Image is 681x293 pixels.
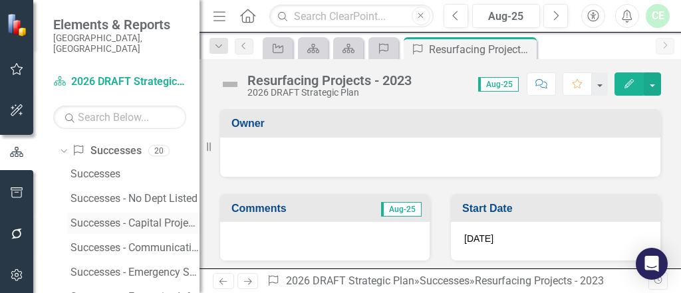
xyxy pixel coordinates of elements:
span: [DATE] [464,233,493,244]
div: Successes - Emergency Services [70,266,200,278]
span: Aug-25 [478,77,519,92]
a: 2026 DRAFT Strategic Plan [53,74,186,90]
a: 2026 DRAFT Strategic Plan [286,274,414,287]
div: Resurfacing Projects - 2023 [429,41,533,58]
div: Successes - Communications [70,242,200,254]
span: Elements & Reports [53,17,186,33]
div: Open Intercom Messenger [636,248,668,280]
button: CE [646,4,670,28]
a: Successes [72,144,141,159]
div: 2026 DRAFT Strategic Plan [247,88,412,98]
img: ClearPoint Strategy [7,13,30,37]
div: Resurfacing Projects - 2023 [247,73,412,88]
button: Aug-25 [472,4,540,28]
a: Successes - Emergency Services [67,262,200,283]
div: Successes [70,168,200,180]
div: Successes - No Dept Listed [70,193,200,205]
a: Successes - Communications [67,237,200,258]
div: 20 [148,146,170,157]
input: Search Below... [53,106,186,129]
div: Successes - Capital Projects [70,217,200,229]
div: » » [267,274,648,289]
a: Successes - No Dept Listed [67,188,200,209]
img: Not Defined [219,74,241,95]
a: Successes [420,274,470,287]
input: Search ClearPoint... [269,5,434,28]
h3: Start Date [462,203,654,215]
span: Aug-25 [381,202,422,217]
a: Successes - Capital Projects [67,213,200,234]
h3: Owner [231,118,654,130]
div: Aug-25 [477,9,535,25]
div: Resurfacing Projects - 2023 [475,274,604,287]
a: Successes [67,163,200,185]
h3: Comments [231,203,340,215]
small: [GEOGRAPHIC_DATA], [GEOGRAPHIC_DATA] [53,33,186,54]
